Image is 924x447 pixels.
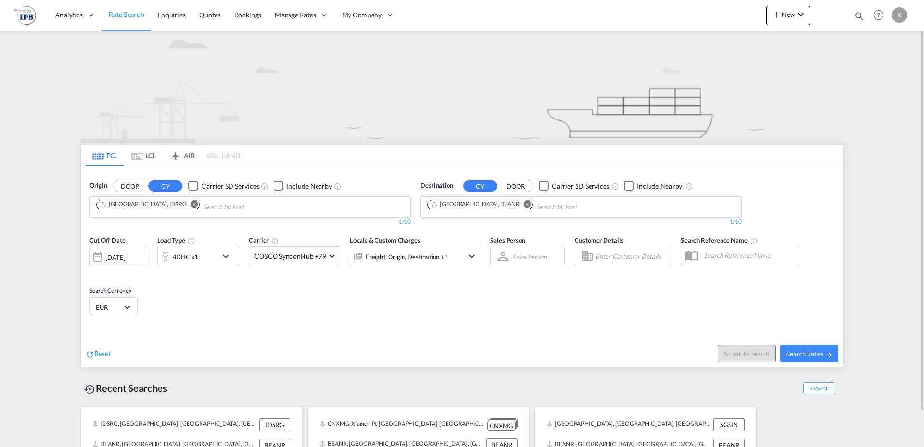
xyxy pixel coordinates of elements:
[157,247,239,266] div: 40HC x1icon-chevron-down
[100,200,188,209] div: Press delete to remove this chip.
[611,182,619,190] md-icon: Unchecked: Search for CY (Container Yard) services for all selected carriers.Checked : Search for...
[199,11,220,19] span: Quotes
[770,9,782,20] md-icon: icon-plus 400-fg
[463,180,497,192] button: CY
[536,199,628,215] input: Chips input.
[539,181,609,191] md-checkbox: Checkbox No Ink
[637,181,682,191] div: Include Nearby
[92,418,257,431] div: IDSRG, Semarang, Indonesia, South East Asia, Asia Pacific
[100,200,187,209] div: Semarang, IDSRG
[173,250,198,264] div: 40HC x1
[249,237,279,244] span: Carrier
[319,418,485,431] div: CNXMG, Xiamen Pt, China, Greater China & Far East Asia, Asia Pacific
[595,249,668,264] input: Enter Customer Details
[89,266,97,279] md-datepicker: Select
[420,218,742,226] div: 1/10
[234,11,261,19] span: Bookings
[552,181,609,191] div: Carrier SD Services
[271,237,279,245] md-icon: The selected Trucker/Carrierwill be displayed in the rate results If the rates are from another f...
[203,199,295,215] input: Chips input.
[780,345,838,362] button: Search Ratesicon-arrow-right
[795,9,807,20] md-icon: icon-chevron-down
[157,237,195,244] span: Load Type
[826,351,833,358] md-icon: icon-arrow-right
[350,237,420,244] span: Locals & Custom Charges
[113,180,147,192] button: DOOR
[84,384,96,395] md-icon: icon-backup-restore
[892,7,907,23] div: K
[163,145,202,166] md-tab-item: AIR
[681,237,758,244] span: Search Reference Name
[466,251,477,262] md-icon: icon-chevron-down
[275,10,316,20] span: Manage Rates
[366,250,448,264] div: Freight Origin Destination Factory Stuffing
[81,166,843,367] div: OriginDOOR CY Checkbox No InkUnchecked: Search for CY (Container Yard) services for all selected ...
[854,11,865,21] md-icon: icon-magnify
[89,237,126,244] span: Cut Off Date
[770,11,807,18] span: New
[713,418,745,431] div: SGSIN
[718,345,776,362] button: Note: By default Schedule search will only considerorigin ports, destination ports and cut off da...
[334,182,342,190] md-icon: Unchecked: Ignores neighbouring ports when fetching rates.Checked : Includes neighbouring ports w...
[220,251,236,262] md-icon: icon-chevron-down
[86,145,240,166] md-pagination-wrapper: Use the left and right arrow keys to navigate between tabs
[185,200,199,210] button: Remove
[94,349,111,358] span: Reset
[854,11,865,25] div: icon-magnify
[80,31,844,143] img: new-FCL.png
[699,248,799,263] input: Search Reference Name
[261,182,269,190] md-icon: Unchecked: Search for CY (Container Yard) services for all selected carriers.Checked : Search for...
[158,11,186,19] span: Enquiries
[188,181,259,191] md-checkbox: Checkbox No Ink
[96,303,123,312] span: EUR
[426,197,632,215] md-chips-wrap: Chips container. Use arrow keys to select chips.
[766,6,810,25] button: icon-plus 400-fgNewicon-chevron-down
[750,237,758,245] md-icon: Your search will be saved by the below given name
[89,247,147,267] div: [DATE]
[80,377,171,399] div: Recent Searches
[490,237,525,244] span: Sales Person
[431,200,521,209] div: Press delete to remove this chip.
[89,181,107,191] span: Origin
[89,218,411,226] div: 1/10
[86,350,94,358] md-icon: icon-refresh
[624,181,682,191] md-checkbox: Checkbox No Ink
[870,7,892,24] div: Help
[803,382,835,394] span: Show All
[350,247,480,266] div: Freight Origin Destination Factory Stuffingicon-chevron-down
[14,4,36,26] img: b4b53bb0256b11ee9ca18b7abc72fd7f.png
[547,418,711,431] div: SGSIN, Singapore, Singapore, South East Asia, Asia Pacific
[170,150,181,157] md-icon: icon-airplane
[518,200,532,210] button: Remove
[89,287,131,294] span: Search Currency
[575,237,623,244] span: Customer Details
[499,180,533,192] button: DOOR
[259,418,290,431] div: IDSRG
[511,250,548,264] md-select: Sales Person
[109,10,144,18] span: Rate Search
[274,181,332,191] md-checkbox: Checkbox No Ink
[342,10,382,20] span: My Company
[786,350,833,358] span: Search Rates
[420,181,453,191] span: Destination
[287,181,332,191] div: Include Nearby
[124,145,163,166] md-tab-item: LCL
[254,252,326,261] span: COSCO SynconHub +79
[870,7,887,23] span: Help
[487,421,516,431] div: CNXMG
[95,300,132,314] md-select: Select Currency: € EUREuro
[148,180,182,192] button: CY
[95,197,299,215] md-chips-wrap: Chips container. Use arrow keys to select chips.
[55,10,83,20] span: Analytics
[86,145,124,166] md-tab-item: FCL
[105,253,125,262] div: [DATE]
[86,349,111,359] div: icon-refreshReset
[431,200,520,209] div: Antwerp, BEANR
[685,182,693,190] md-icon: Unchecked: Ignores neighbouring ports when fetching rates.Checked : Includes neighbouring ports w...
[188,237,195,245] md-icon: icon-information-outline
[202,181,259,191] div: Carrier SD Services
